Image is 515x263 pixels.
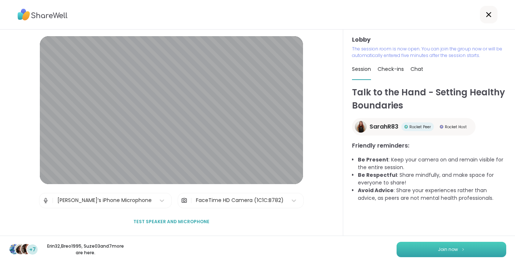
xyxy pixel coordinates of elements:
h3: Friendly reminders: [352,141,506,150]
span: Rocket Peer [409,124,431,130]
span: Test speaker and microphone [133,218,209,225]
span: | [52,193,54,208]
h1: Talk to the Hand - Setting Healthy Boundaries [352,86,506,112]
img: Suze03 [21,244,31,254]
img: SarahR83 [355,121,367,133]
li: : Keep your camera on and remain visible for the entire session. [358,156,506,171]
a: SarahR83SarahR83Rocket PeerRocket PeerRocket HostRocket Host [352,118,476,136]
button: Join now [397,242,506,257]
span: +7 [29,246,36,254]
b: Be Present [358,156,389,163]
img: Rocket Peer [404,125,408,129]
span: Join now [438,246,458,253]
img: Breo1995 [15,244,26,254]
div: [PERSON_NAME]’s iPhone Microphone [57,197,152,204]
div: FaceTime HD Camera (1C1C:B782) [196,197,284,204]
span: Check-ins [378,65,404,73]
h3: Lobby [352,35,506,44]
li: : Share your experiences rather than advice, as peers are not mental health professionals. [358,187,506,202]
img: Rocket Host [440,125,443,129]
img: ShareWell Logomark [461,247,465,251]
span: | [190,193,192,208]
p: Erin32 , Breo1995 , Suze03 and 7 more are here. [45,243,126,256]
b: Avoid Advice [358,187,394,194]
img: Camera [181,193,188,208]
img: ShareWell Logo [18,6,68,23]
span: SarahR83 [370,122,398,131]
p: The session room is now open. You can join the group now or will be automatically entered five mi... [352,46,506,59]
span: Chat [410,65,423,73]
b: Be Respectful [358,171,397,179]
li: : Share mindfully, and make space for everyone to share! [358,171,506,187]
span: Rocket Host [445,124,467,130]
img: Microphone [42,193,49,208]
span: Session [352,65,371,73]
img: Erin32 [10,244,20,254]
button: Test speaker and microphone [130,214,212,229]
